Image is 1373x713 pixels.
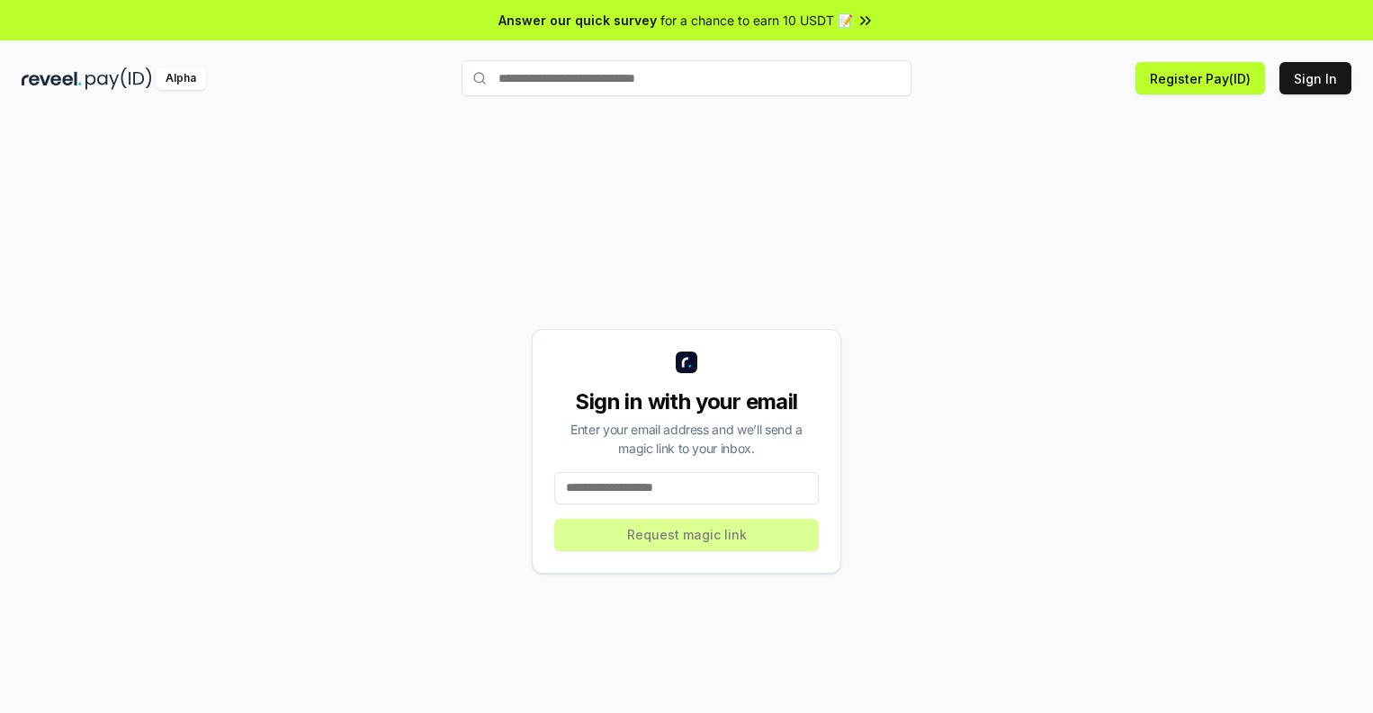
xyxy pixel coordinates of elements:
button: Sign In [1279,62,1351,94]
span: for a chance to earn 10 USDT 📝 [660,11,853,30]
img: logo_small [676,352,697,373]
img: reveel_dark [22,67,82,90]
div: Alpha [156,67,206,90]
div: Enter your email address and we’ll send a magic link to your inbox. [554,420,819,458]
div: Sign in with your email [554,388,819,416]
span: Answer our quick survey [498,11,657,30]
img: pay_id [85,67,152,90]
button: Register Pay(ID) [1135,62,1265,94]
